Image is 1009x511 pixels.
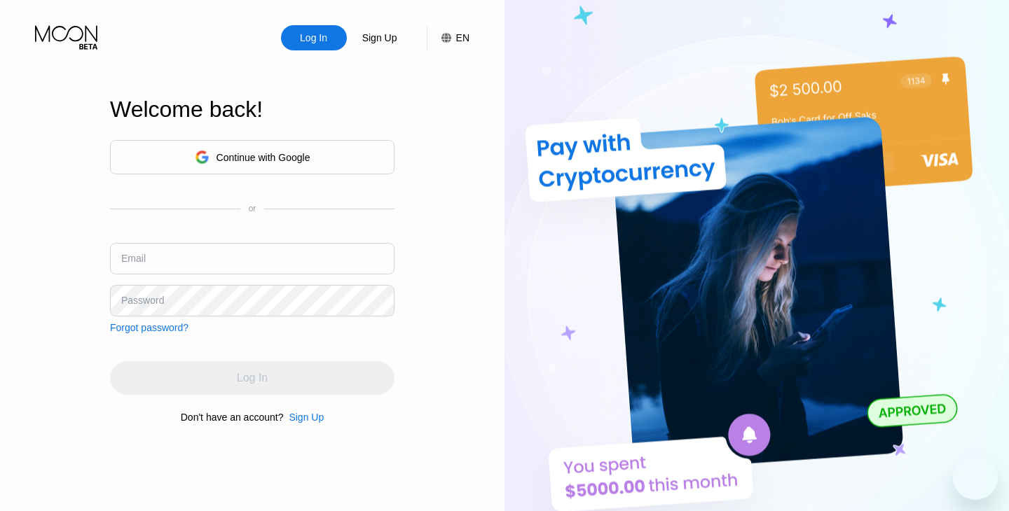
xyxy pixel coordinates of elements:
div: Sign Up [361,31,399,45]
div: Log In [281,25,347,50]
div: Sign Up [283,412,324,423]
div: Password [121,295,164,306]
div: EN [456,32,469,43]
div: Forgot password? [110,322,188,333]
iframe: Az üzenetküldési ablak megnyitására szolgáló gomb [953,455,998,500]
div: EN [427,25,469,50]
div: Welcome back! [110,97,394,122]
div: Continue with Google [110,140,394,174]
div: Continue with Google [217,152,310,163]
div: Email [121,253,146,264]
div: Don't have an account? [181,412,284,423]
div: Sign Up [347,25,413,50]
div: or [249,204,256,213]
div: Sign Up [289,412,324,423]
div: Log In [298,31,329,45]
